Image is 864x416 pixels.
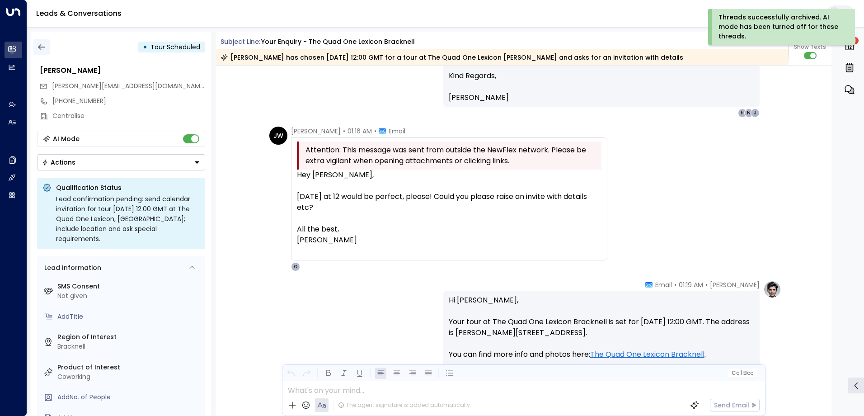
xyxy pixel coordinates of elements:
[57,363,202,372] label: Product of Interest
[150,43,200,52] span: Tour Scheduled
[449,295,754,403] p: Hi [PERSON_NAME], Your tour at The Quad One Lexicon Bracknell is set for [DATE] 12:00 GMT. The ad...
[57,312,202,321] div: AddTitle
[744,109,753,118] div: N
[37,154,205,170] div: Button group with a nested menu
[674,280,676,289] span: •
[53,134,80,143] div: AI Mode
[679,280,703,289] span: 01:19 AM
[305,145,599,166] span: Attention: This message was sent from outside the NewFlex network. Please be extra vigilant when ...
[57,291,202,301] div: Not given
[449,92,509,103] span: [PERSON_NAME]
[57,372,202,382] div: Coworking
[851,37,859,44] span: 1
[56,183,200,192] p: Qualification Status
[37,154,205,170] button: Actions
[57,342,202,351] div: Bracknell
[655,280,672,289] span: Email
[291,127,341,136] span: [PERSON_NAME]
[57,332,202,342] label: Region of Interest
[52,111,205,121] div: Centralise
[143,39,147,55] div: •
[221,37,260,46] span: Subject Line:
[285,368,296,379] button: Undo
[36,8,122,19] a: Leads & Conversations
[728,369,756,378] button: Cc|Bcc
[763,280,781,298] img: profile-logo.png
[52,81,205,91] span: jeremy@centralise.com
[41,263,101,273] div: Lead Information
[740,370,742,376] span: |
[56,194,200,244] div: Lead confirmation pending: send calendar invitation for tour [DATE] 12:00 GMT at The Quad One Lex...
[291,262,300,271] div: O
[718,13,843,41] div: Threads successfully archived. AI mode has been turned off for these threads.
[731,370,753,376] span: Cc Bcc
[389,127,405,136] span: Email
[40,65,205,76] div: [PERSON_NAME]
[338,401,470,409] div: The agent signature is added automatically
[449,71,496,81] span: Kind Regards,
[710,280,760,289] span: [PERSON_NAME]
[221,53,683,62] div: [PERSON_NAME] has chosen [DATE] 12:00 GMT for a tour at The Quad One Lexicon [PERSON_NAME] and as...
[297,170,601,246] div: Hey [PERSON_NAME], [DATE] at 12 would be perfect, please! Could you please raise an invite with d...
[52,81,206,90] span: [PERSON_NAME][EMAIL_ADDRESS][DOMAIN_NAME]
[57,282,202,291] label: SMS Consent
[42,158,75,166] div: Actions
[705,280,708,289] span: •
[347,127,372,136] span: 01:16 AM
[343,127,345,136] span: •
[52,96,205,106] div: [PHONE_NUMBER]
[301,368,312,379] button: Redo
[261,37,415,47] div: Your enquiry - The Quad One Lexicon Bracknell
[57,392,202,402] div: AddNo. of People
[590,349,704,360] a: The Quad One Lexicon Bracknell
[738,109,747,118] div: H
[374,127,376,136] span: •
[269,127,287,145] div: JW
[751,109,760,118] div: J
